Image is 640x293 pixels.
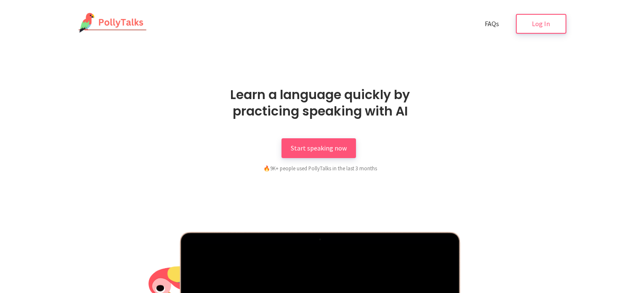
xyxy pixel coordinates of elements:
[516,14,566,34] a: Log In
[204,86,436,119] h1: Learn a language quickly by practicing speaking with AI
[532,19,550,28] span: Log In
[74,13,147,34] img: PollyTalks Logo
[281,138,356,158] a: Start speaking now
[263,165,270,172] span: fire
[219,164,421,172] div: 9K+ people used PollyTalks in the last 3 months
[475,14,508,34] a: FAQs
[485,19,499,28] span: FAQs
[291,144,347,152] span: Start speaking now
